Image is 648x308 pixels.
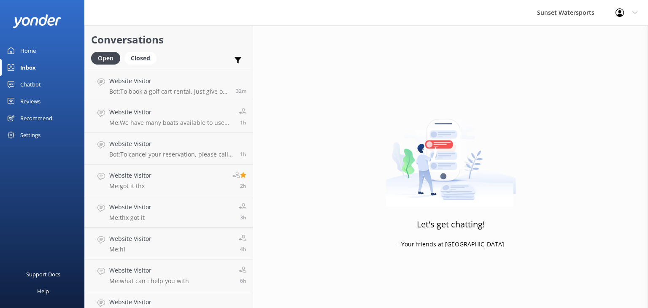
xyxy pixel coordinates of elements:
p: Bot: To book a golf cart rental, just give our office a call at [PHONE_NUMBER]. It's a good idea ... [109,88,229,95]
span: Aug 30 2025 04:39pm (UTC -05:00) America/Cancun [240,151,246,158]
h4: Website Visitor [109,139,234,149]
a: Website VisitorBot:To book a golf cart rental, just give our office a call at [PHONE_NUMBER]. It'... [85,70,253,101]
p: Me: what can i help you with [109,277,189,285]
h4: Website Visitor [109,76,229,86]
div: Reviews [20,93,40,110]
span: Aug 30 2025 05:31pm (UTC -05:00) America/Cancun [236,87,246,95]
div: Recommend [20,110,52,127]
div: Home [20,42,36,59]
h4: Website Visitor [109,266,189,275]
a: Website VisitorMe:got it thx2h [85,165,253,196]
span: Aug 30 2025 05:03pm (UTC -05:00) America/Cancun [240,119,246,126]
div: Inbox [20,59,36,76]
a: Website VisitorBot:To cancel your reservation, please call our office at [PHONE_NUMBER] or email ... [85,133,253,165]
span: Aug 30 2025 03:02pm (UTC -05:00) America/Cancun [240,214,246,221]
div: Chatbot [20,76,41,93]
p: Me: We have many boats available to use for full and half days if you are familiar with driving a... [109,119,232,127]
a: Website VisitorMe:hi4h [85,228,253,259]
h4: Website Visitor [109,203,151,212]
div: Support Docs [26,266,60,283]
h4: Website Visitor [109,108,232,117]
h4: Website Visitor [109,234,151,243]
p: Me: hi [109,246,151,253]
a: Website VisitorMe:thx got it3h [85,196,253,228]
p: Me: thx got it [109,214,151,222]
div: Help [37,283,49,300]
img: yonder-white-logo.png [13,14,61,28]
div: Open [91,52,120,65]
a: Website VisitorMe:We have many boats available to use for full and half days if you are familiar ... [85,101,253,133]
a: Open [91,53,124,62]
p: - Your friends at [GEOGRAPHIC_DATA] [397,240,504,249]
h3: Let's get chatting! [417,218,485,231]
p: Me: got it thx [109,182,151,190]
a: Website VisitorMe:what can i help you with6h [85,259,253,291]
div: Settings [20,127,40,143]
h2: Conversations [91,32,246,48]
h4: Website Visitor [109,171,151,180]
p: Bot: To cancel your reservation, please call our office at [PHONE_NUMBER] or email [EMAIL_ADDRESS... [109,151,234,158]
span: Aug 30 2025 11:30am (UTC -05:00) America/Cancun [240,277,246,284]
h4: Website Visitor [109,297,234,307]
span: Aug 30 2025 01:29pm (UTC -05:00) America/Cancun [240,246,246,253]
img: artwork of a man stealing a conversation from at giant smartphone [386,101,516,207]
a: Closed [124,53,161,62]
span: Aug 30 2025 03:21pm (UTC -05:00) America/Cancun [240,182,246,189]
div: Closed [124,52,157,65]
